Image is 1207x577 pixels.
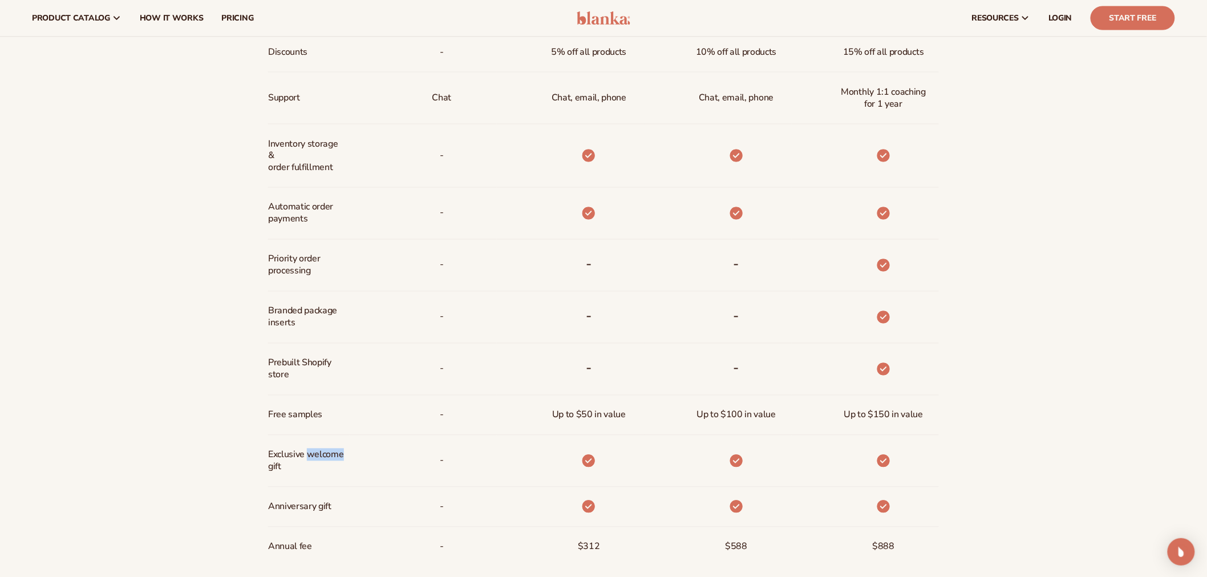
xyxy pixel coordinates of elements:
span: Up to $150 in value [844,405,923,426]
p: - [440,145,444,166]
b: - [586,359,592,377]
span: - [440,42,444,63]
span: Monthly 1:1 coaching for 1 year [837,82,930,115]
span: - [440,497,444,518]
img: logo [577,11,631,25]
span: How It Works [140,14,204,23]
div: Open Intercom Messenger [1168,538,1195,566]
span: resources [972,14,1019,23]
span: Support [268,87,300,108]
span: - [440,536,444,558]
span: $888 [873,536,895,558]
span: Automatic order payments [268,197,344,230]
span: - [440,450,444,471]
span: LOGIN [1048,14,1072,23]
span: Up to $50 in value [552,405,626,426]
span: - [440,255,444,276]
span: $588 [725,536,747,558]
b: - [586,255,592,273]
b: - [586,307,592,325]
span: Anniversary gift [268,497,331,518]
span: Free samples [268,405,322,426]
b: - [734,307,739,325]
span: Branded package inserts [268,301,344,334]
span: $312 [578,536,600,558]
span: 5% off all products [552,42,627,63]
span: Priority order processing [268,249,344,282]
span: 15% off all products [843,42,924,63]
span: Exclusive welcome gift [268,445,344,478]
a: Start Free [1091,6,1175,30]
span: - [440,405,444,426]
p: Chat, email, phone [552,87,626,108]
span: product catalog [32,14,110,23]
span: pricing [221,14,253,23]
b: - [734,255,739,273]
span: - [440,306,444,328]
p: Chat [432,87,451,108]
span: Chat, email, phone [699,87,773,108]
b: - [734,359,739,377]
span: - [440,358,444,380]
span: Discounts [268,42,307,63]
span: Up to $100 in value [696,405,776,426]
span: - [440,203,444,224]
span: Inventory storage & order fulfillment [268,134,344,178]
span: Annual fee [268,536,312,558]
span: Prebuilt Shopify store [268,353,344,386]
span: 10% off all products [696,42,777,63]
